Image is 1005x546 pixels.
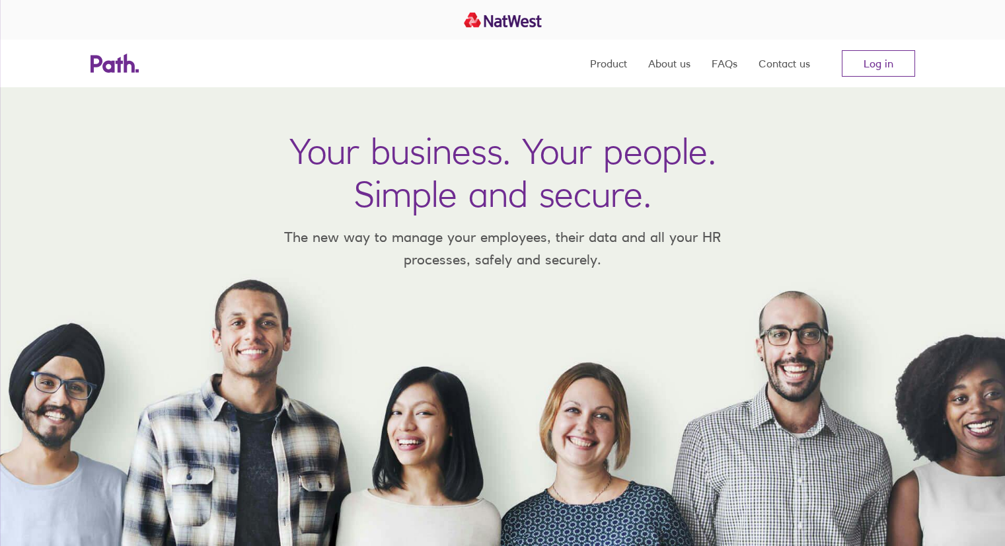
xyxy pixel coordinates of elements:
[289,130,716,215] h1: Your business. Your people. Simple and secure.
[712,40,737,87] a: FAQs
[648,40,690,87] a: About us
[759,40,810,87] a: Contact us
[265,226,741,270] p: The new way to manage your employees, their data and all your HR processes, safely and securely.
[590,40,627,87] a: Product
[842,50,915,77] a: Log in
